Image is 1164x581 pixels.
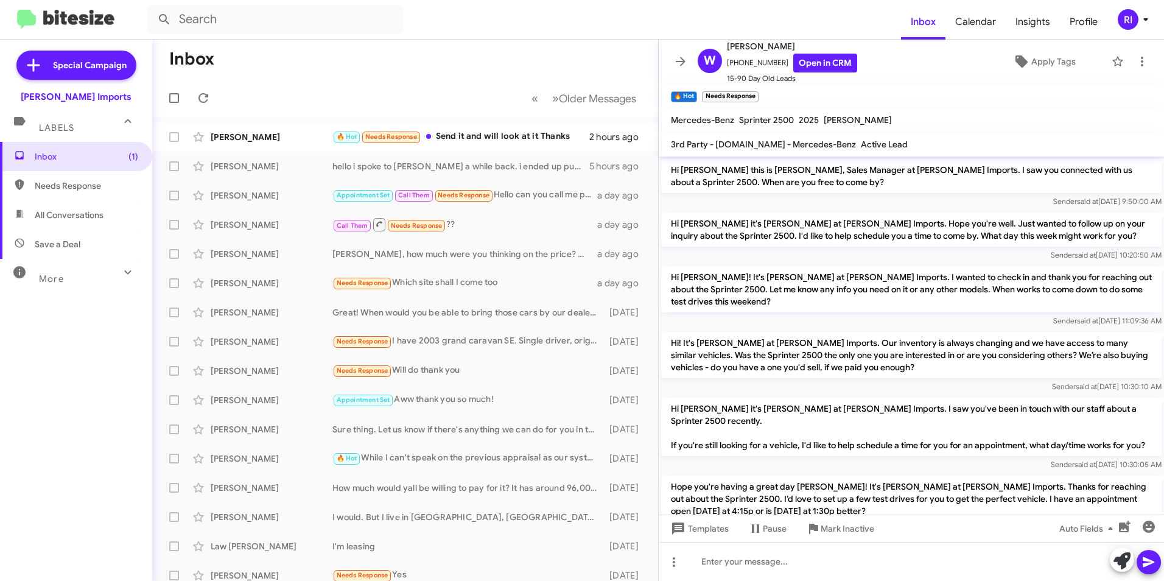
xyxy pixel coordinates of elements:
[35,209,103,221] span: All Conversations
[531,91,538,106] span: «
[597,219,648,231] div: a day ago
[1006,4,1060,40] a: Insights
[763,518,787,540] span: Pause
[559,92,636,105] span: Older Messages
[332,540,604,552] div: I'm leasing
[211,423,332,435] div: [PERSON_NAME]
[332,393,604,407] div: Aww thank you so much!
[332,188,597,202] div: Hello can you call me please?
[702,91,758,102] small: Needs Response
[1107,9,1151,30] button: RI
[799,114,819,125] span: 2025
[337,337,388,345] span: Needs Response
[738,518,796,540] button: Pause
[39,273,64,284] span: More
[332,306,604,319] div: Great! When would you be able to bring those cars by our dealership so I can provide a proper app...
[668,518,729,540] span: Templates
[211,452,332,465] div: [PERSON_NAME]
[525,86,643,111] nav: Page navigation example
[365,133,417,141] span: Needs Response
[1053,316,1162,325] span: Sender [DATE] 11:09:36 AM
[438,191,489,199] span: Needs Response
[604,540,648,552] div: [DATE]
[727,54,857,72] span: [PHONE_NUMBER]
[604,423,648,435] div: [DATE]
[337,222,368,230] span: Call Them
[332,160,589,172] div: hello i spoke to [PERSON_NAME] a while back. i ended up purchasing a white one out of [GEOGRAPHIC...
[35,150,138,163] span: Inbox
[552,91,559,106] span: »
[1118,9,1138,30] div: RI
[604,365,648,377] div: [DATE]
[211,277,332,289] div: [PERSON_NAME]
[332,130,589,144] div: Send it and will look at it Thanks
[211,160,332,172] div: [PERSON_NAME]
[671,114,734,125] span: Mercedes-Benz
[211,511,332,523] div: [PERSON_NAME]
[661,213,1162,247] p: Hi [PERSON_NAME] it's [PERSON_NAME] at [PERSON_NAME] Imports. Hope you're well. Just wanted to fo...
[332,482,604,494] div: How much would yall be willing to pay for it? It has around 96,000 miles on it
[211,189,332,202] div: [PERSON_NAME]
[589,131,648,143] div: 2 hours ago
[545,86,643,111] button: Next
[332,217,597,232] div: ??
[661,266,1162,312] p: Hi [PERSON_NAME]! It's [PERSON_NAME] at [PERSON_NAME] Imports. I wanted to check in and thank you...
[824,114,892,125] span: [PERSON_NAME]
[1060,4,1107,40] a: Profile
[337,454,357,462] span: 🔥 Hot
[661,332,1162,378] p: Hi! It's [PERSON_NAME] at [PERSON_NAME] Imports. Our inventory is always changing and we have acc...
[35,238,80,250] span: Save a Deal
[211,219,332,231] div: [PERSON_NAME]
[661,159,1162,193] p: Hi [PERSON_NAME] this is [PERSON_NAME], Sales Manager at [PERSON_NAME] Imports. I saw you connect...
[597,277,648,289] div: a day ago
[332,511,604,523] div: I would. But I live in [GEOGRAPHIC_DATA], [GEOGRAPHIC_DATA] now
[1076,382,1097,391] span: said at
[337,191,390,199] span: Appointment Set
[793,54,857,72] a: Open in CRM
[211,248,332,260] div: [PERSON_NAME]
[398,191,430,199] span: Call Them
[169,49,214,69] h1: Inbox
[1051,460,1162,469] span: Sender [DATE] 10:30:05 AM
[661,476,1162,522] p: Hope you're having a great day [PERSON_NAME]! It's [PERSON_NAME] at [PERSON_NAME] Imports. Thanks...
[671,139,856,150] span: 3rd Party - [DOMAIN_NAME] - Mercedes-Benz
[211,540,332,552] div: Law [PERSON_NAME]
[1077,197,1098,206] span: said at
[524,86,545,111] button: Previous
[128,150,138,163] span: (1)
[21,91,131,103] div: [PERSON_NAME] Imports
[945,4,1006,40] a: Calendar
[16,51,136,80] a: Special Campaign
[53,59,127,71] span: Special Campaign
[337,367,388,375] span: Needs Response
[211,482,332,494] div: [PERSON_NAME]
[1031,51,1076,72] span: Apply Tags
[1053,197,1162,206] span: Sender [DATE] 9:50:00 AM
[739,114,794,125] span: Sprinter 2500
[589,160,648,172] div: 5 hours ago
[796,518,884,540] button: Mark Inactive
[211,131,332,143] div: [PERSON_NAME]
[35,180,138,192] span: Needs Response
[1051,250,1162,259] span: Sender [DATE] 10:20:50 AM
[211,365,332,377] div: [PERSON_NAME]
[337,279,388,287] span: Needs Response
[1075,460,1096,469] span: said at
[147,5,403,34] input: Search
[1075,250,1096,259] span: said at
[1077,316,1098,325] span: said at
[39,122,74,133] span: Labels
[901,4,945,40] a: Inbox
[727,39,857,54] span: [PERSON_NAME]
[659,518,738,540] button: Templates
[211,394,332,406] div: [PERSON_NAME]
[332,276,597,290] div: Which site shall I come too
[1059,518,1118,540] span: Auto Fields
[661,398,1162,456] p: Hi [PERSON_NAME] it's [PERSON_NAME] at [PERSON_NAME] Imports. I saw you've been in touch with our...
[727,72,857,85] span: 15-90 Day Old Leads
[332,248,597,260] div: [PERSON_NAME], how much were you thinking on the price? We use Market-Based pricing for like equi...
